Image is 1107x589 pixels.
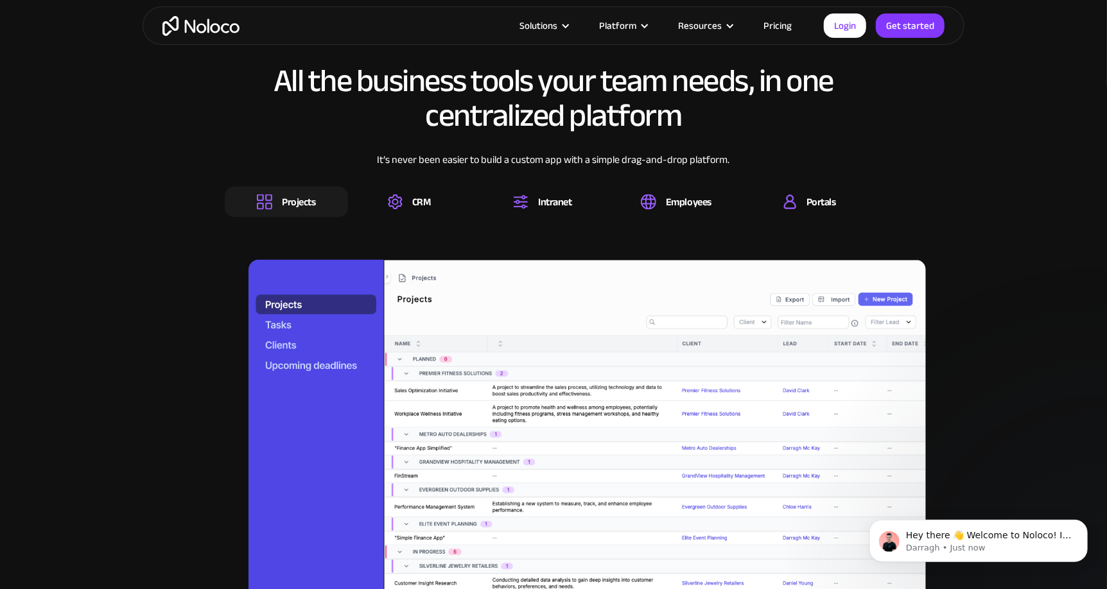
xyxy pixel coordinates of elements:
div: Portals [806,195,836,209]
iframe: Intercom notifications message [850,493,1107,583]
div: Employees [666,195,711,209]
div: Projects [282,195,315,209]
div: Platform [583,17,662,34]
div: Resources [662,17,747,34]
a: Login [824,13,866,38]
div: CRM [412,195,431,209]
div: Solutions [503,17,583,34]
div: It’s never been easier to build a custom app with a simple drag-and-drop platform. [225,152,882,187]
a: home [162,16,240,36]
a: Get started [876,13,945,38]
div: Resources [678,17,722,34]
div: Intranet [538,195,571,209]
a: Pricing [747,17,808,34]
div: Platform [599,17,636,34]
h2: All the business tools your team needs, in one centralized platform [225,64,882,133]
div: Solutions [519,17,557,34]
